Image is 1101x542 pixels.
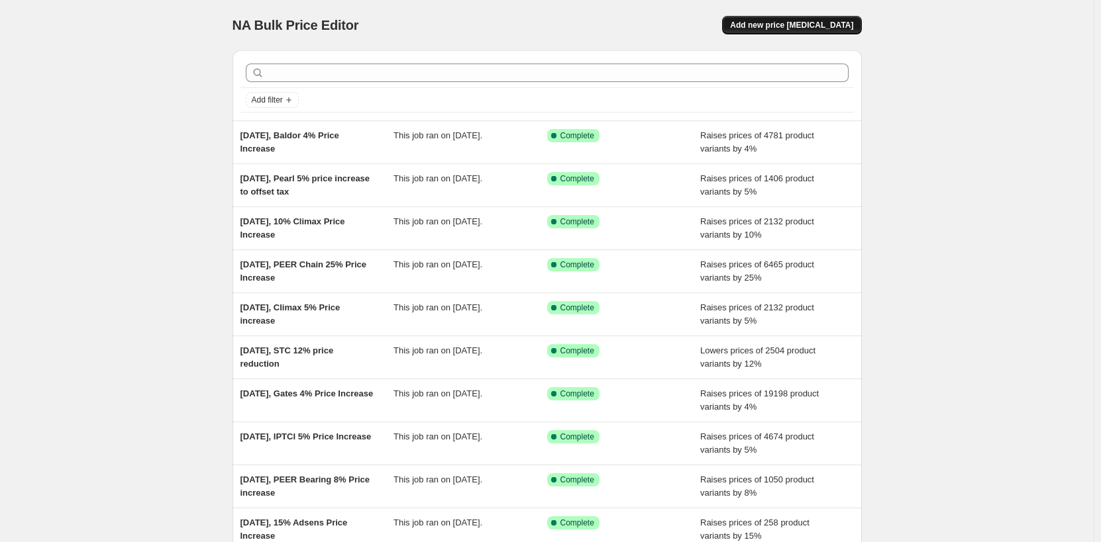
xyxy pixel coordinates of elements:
[240,431,372,441] span: [DATE], IPTCI 5% Price Increase
[233,18,359,32] span: NA Bulk Price Editor
[560,388,594,399] span: Complete
[700,216,814,240] span: Raises prices of 2132 product variants by 10%
[393,431,482,441] span: This job ran on [DATE].
[700,302,814,326] span: Raises prices of 2132 product variants by 5%
[560,259,594,270] span: Complete
[700,130,814,154] span: Raises prices of 4781 product variants by 4%
[393,216,482,226] span: This job ran on [DATE].
[240,518,348,541] span: [DATE], 15% Adsens Price Increase
[246,92,299,108] button: Add filter
[700,173,814,197] span: Raises prices of 1406 product variants by 5%
[240,345,334,369] span: [DATE], STC 12% price reduction
[393,130,482,140] span: This job ran on [DATE].
[240,259,366,283] span: [DATE], PEER Chain 25% Price Increase
[393,259,482,269] span: This job ran on [DATE].
[700,259,814,283] span: Raises prices of 6465 product variants by 25%
[560,216,594,227] span: Complete
[700,431,814,455] span: Raises prices of 4674 product variants by 5%
[240,388,374,398] span: [DATE], Gates 4% Price Increase
[700,345,815,369] span: Lowers prices of 2504 product variants by 12%
[393,474,482,484] span: This job ran on [DATE].
[700,518,810,541] span: Raises prices of 258 product variants by 15%
[393,518,482,527] span: This job ran on [DATE].
[252,95,283,105] span: Add filter
[240,474,370,498] span: [DATE], PEER Bearing 8% Price increase
[240,130,339,154] span: [DATE], Baldor 4% Price Increase
[560,130,594,141] span: Complete
[240,216,345,240] span: [DATE], 10% Climax Price Increase
[240,302,341,326] span: [DATE], Climax 5% Price increase
[722,16,861,34] button: Add new price [MEDICAL_DATA]
[560,474,594,485] span: Complete
[730,20,853,30] span: Add new price [MEDICAL_DATA]
[240,173,370,197] span: [DATE], Pearl 5% price increase to offset tax
[393,302,482,312] span: This job ran on [DATE].
[560,173,594,184] span: Complete
[700,388,819,412] span: Raises prices of 19198 product variants by 4%
[393,173,482,183] span: This job ran on [DATE].
[560,302,594,313] span: Complete
[393,388,482,398] span: This job ran on [DATE].
[700,474,814,498] span: Raises prices of 1050 product variants by 8%
[560,345,594,356] span: Complete
[560,518,594,528] span: Complete
[393,345,482,355] span: This job ran on [DATE].
[560,431,594,442] span: Complete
